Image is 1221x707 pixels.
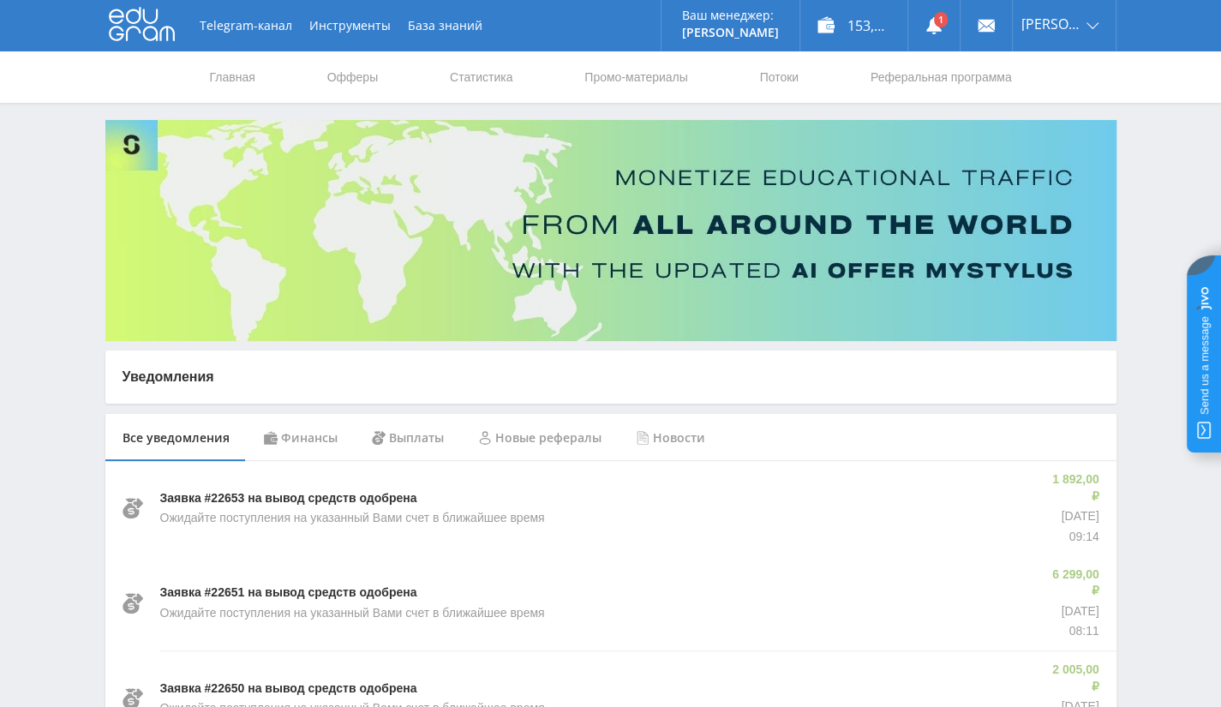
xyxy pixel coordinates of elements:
a: Потоки [757,51,800,103]
p: [PERSON_NAME] [682,26,779,39]
div: Новости [619,414,722,462]
a: Промо-материалы [583,51,689,103]
a: Офферы [326,51,380,103]
a: Статистика [448,51,515,103]
p: [DATE] [1049,603,1098,620]
div: Выплаты [355,414,461,462]
p: Заявка #22653 на вывод средств одобрена [160,490,417,507]
p: Заявка #22651 на вывод средств одобрена [160,584,417,602]
p: 6 299,00 ₽ [1049,566,1098,600]
p: Уведомления [123,368,1099,386]
p: Ваш менеджер: [682,9,779,22]
p: Ожидайте поступления на указанный Вами счет в ближайшее время [160,605,545,622]
p: 2 005,00 ₽ [1049,662,1098,695]
div: Все уведомления [105,414,247,462]
p: 08:11 [1049,623,1098,640]
p: 1 892,00 ₽ [1049,471,1098,505]
div: Финансы [247,414,355,462]
p: Заявка #22650 на вывод средств одобрена [160,680,417,698]
div: Новые рефералы [461,414,619,462]
a: Реферальная программа [869,51,1014,103]
p: [DATE] [1049,508,1098,525]
p: Ожидайте поступления на указанный Вами счет в ближайшее время [160,510,545,527]
a: Главная [208,51,257,103]
span: [PERSON_NAME] [1021,17,1081,31]
img: Banner [105,120,1116,341]
p: 09:14 [1049,529,1098,546]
